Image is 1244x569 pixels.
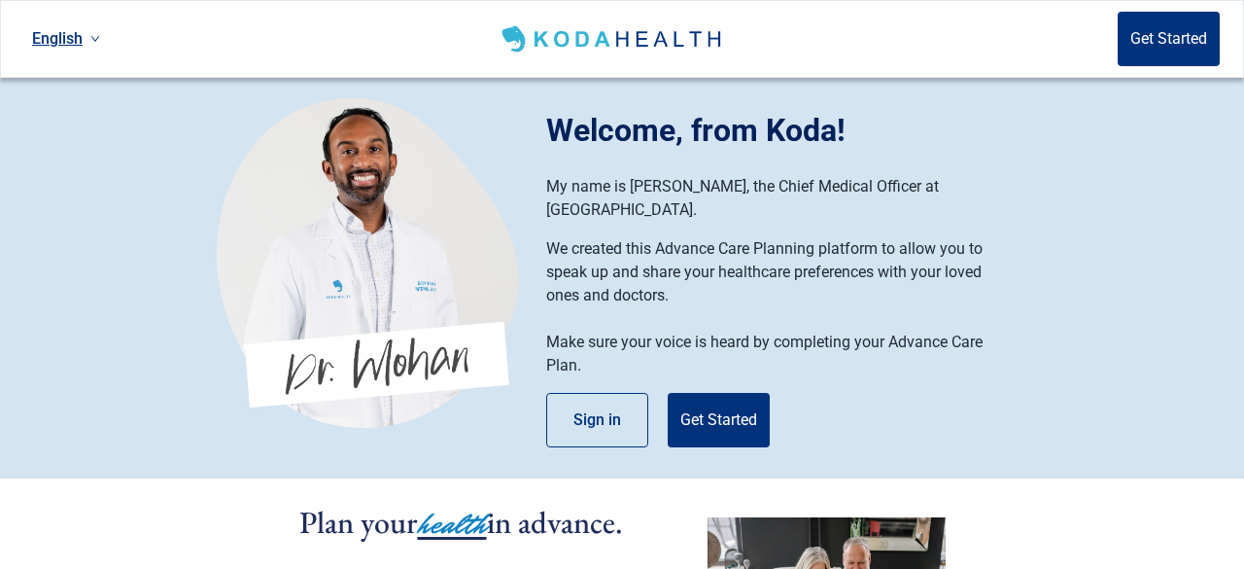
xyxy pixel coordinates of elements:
[90,34,100,44] span: down
[546,107,1027,154] div: Welcome, from Koda!
[546,331,1008,377] p: Make sure your voice is heard by completing your Advance Care Plan.
[418,503,487,546] span: health
[487,502,623,543] span: in advance.
[1118,12,1220,66] button: Get Started
[498,23,728,54] img: Koda Health
[546,393,648,447] button: Sign in
[299,502,418,543] span: Plan your
[546,175,1008,222] p: My name is [PERSON_NAME], the Chief Medical Officer at [GEOGRAPHIC_DATA].
[668,393,770,447] button: Get Started
[546,237,1008,307] p: We created this Advance Care Planning platform to allow you to speak up and share your healthcare...
[24,22,108,54] a: Current language: English
[217,97,519,428] img: Koda Health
